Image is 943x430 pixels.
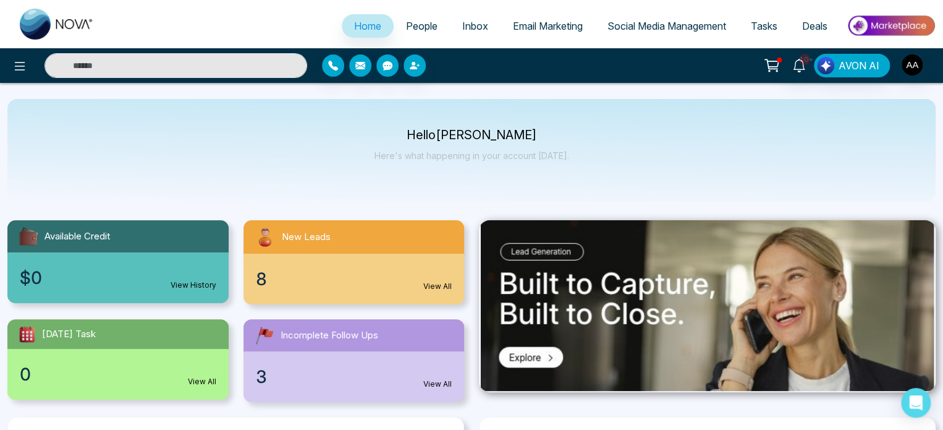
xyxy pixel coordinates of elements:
[790,14,840,38] a: Deals
[450,14,501,38] a: Inbox
[751,20,777,32] span: Tasks
[374,130,569,140] p: Hello [PERSON_NAME]
[20,9,94,40] img: Nova CRM Logo
[423,281,452,292] a: View All
[20,265,42,291] span: $0
[738,14,790,38] a: Tasks
[817,57,834,74] img: Lead Flow
[607,20,726,32] span: Social Media Management
[253,324,276,346] img: followUps.svg
[17,225,40,247] img: availableCredit.svg
[44,230,110,244] span: Available Credit
[481,220,934,391] img: .
[902,54,923,75] img: User Avatar
[282,230,331,244] span: New Leads
[171,280,216,291] a: View History
[256,364,267,390] span: 3
[42,327,96,342] span: [DATE] Task
[501,14,595,38] a: Email Marketing
[342,14,394,38] a: Home
[595,14,738,38] a: Social Media Management
[423,379,452,390] a: View All
[256,266,267,292] span: 8
[236,319,472,402] a: Incomplete Follow Ups3View All
[406,20,438,32] span: People
[236,220,472,304] a: New Leads8View All
[784,54,814,75] a: 10+
[394,14,450,38] a: People
[901,388,931,418] div: Open Intercom Messenger
[814,54,890,77] button: AVON AI
[253,225,277,249] img: newLeads.svg
[802,20,827,32] span: Deals
[374,150,569,161] p: Here's what happening in your account [DATE].
[799,54,810,65] span: 10+
[281,329,378,343] span: Incomplete Follow Ups
[20,361,31,387] span: 0
[462,20,488,32] span: Inbox
[188,376,216,387] a: View All
[354,20,381,32] span: Home
[839,58,879,73] span: AVON AI
[513,20,583,32] span: Email Marketing
[846,12,936,40] img: Market-place.gif
[17,324,37,344] img: todayTask.svg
